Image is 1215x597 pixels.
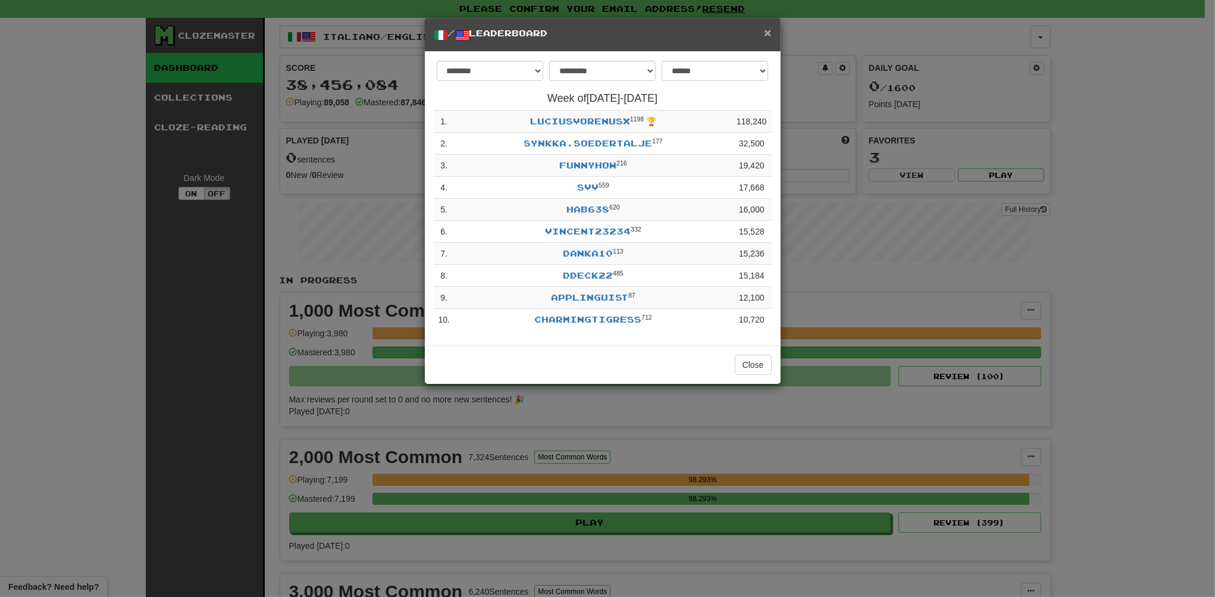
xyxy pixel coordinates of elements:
td: 1 . [434,111,455,133]
td: 9 . [434,287,455,309]
td: 16,000 [732,199,772,221]
sup: Level 620 [609,204,620,211]
td: 15,184 [732,265,772,287]
sup: Level 216 [616,160,627,167]
td: 15,236 [732,243,772,265]
a: hab638 [566,204,609,214]
a: Danka10 [563,248,613,258]
sup: Level 332 [631,226,641,233]
td: 32,500 [732,133,772,155]
sup: Level 485 [613,270,624,277]
h4: Week of [DATE] - [DATE] [434,93,772,105]
sup: Level 1198 [630,115,644,123]
sup: Level 177 [652,137,663,145]
a: Applinguist [551,292,628,302]
a: Funnyhow [559,160,616,170]
td: 19,420 [732,155,772,177]
td: 4 . [434,177,455,199]
td: 6 . [434,221,455,243]
button: Close [764,26,771,39]
sup: Level 559 [599,182,609,189]
a: Vincent23234 [545,226,631,236]
sup: Level 712 [641,314,652,321]
td: 2 . [434,133,455,155]
td: 17,668 [732,177,772,199]
a: svv [577,182,599,192]
button: Close [735,355,772,375]
h5: / Leaderboard [434,27,772,42]
a: CharmingTigress [534,314,641,324]
td: 15,528 [732,221,772,243]
a: LuciusVorenusX [530,116,630,126]
td: 10,720 [732,309,772,331]
span: 🏆 [646,117,656,126]
td: 118,240 [732,111,772,133]
td: 8 . [434,265,455,287]
a: Ddeck22 [563,270,613,280]
td: 12,100 [732,287,772,309]
span: × [764,26,771,39]
td: 10 . [434,309,455,331]
a: synkka.soedertalje [524,138,652,148]
td: 7 . [434,243,455,265]
td: 3 . [434,155,455,177]
sup: Level 113 [613,248,624,255]
td: 5 . [434,199,455,221]
sup: Level 87 [628,292,635,299]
